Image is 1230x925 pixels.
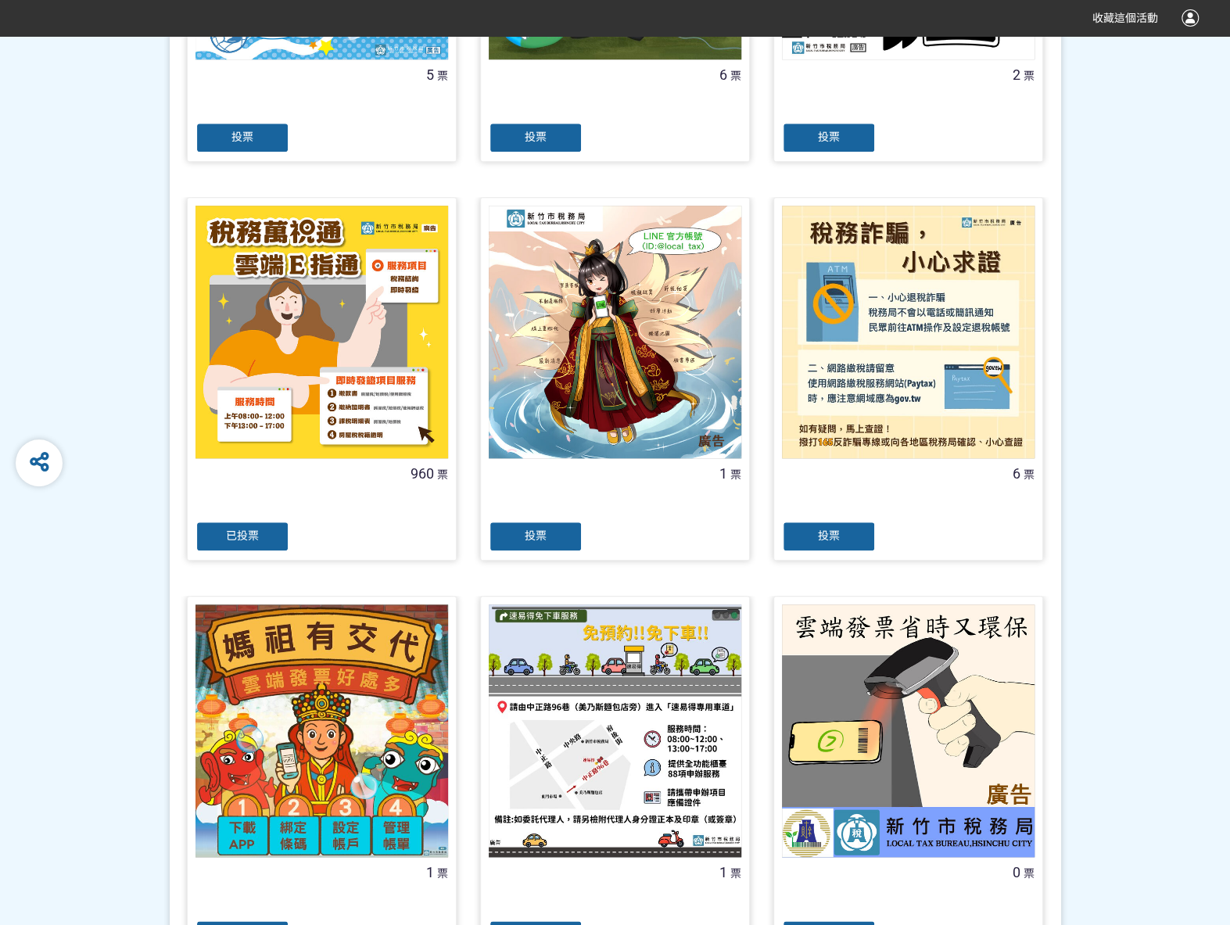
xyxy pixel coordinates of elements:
span: 0 [1013,864,1020,880]
span: 5 [426,66,434,83]
span: 收藏這個活動 [1092,12,1158,24]
span: 票 [730,70,741,82]
a: 960票已投票 [187,197,457,561]
span: 1 [719,465,727,482]
span: 投票 [818,529,840,542]
span: 票 [437,468,448,481]
span: 投票 [525,529,547,542]
span: 1 [426,864,434,880]
span: 投票 [818,131,840,143]
span: 票 [1024,468,1035,481]
span: 票 [1024,867,1035,880]
span: 投票 [525,131,547,143]
span: 2 [1013,66,1020,83]
span: 已投票 [226,529,259,542]
span: 票 [730,867,741,880]
span: 票 [730,468,741,481]
span: 6 [719,66,727,83]
span: 6 [1013,465,1020,482]
span: 960 [411,465,434,482]
a: 1票投票 [480,197,750,561]
span: 投票 [231,131,253,143]
span: 票 [437,867,448,880]
span: 1 [719,864,727,880]
span: 票 [1024,70,1035,82]
a: 6票投票 [773,197,1043,561]
span: 票 [437,70,448,82]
